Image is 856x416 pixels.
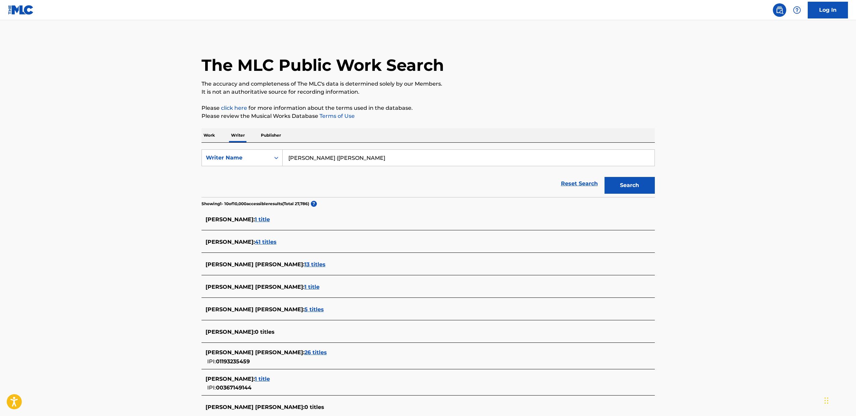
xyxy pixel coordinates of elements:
[558,176,601,191] a: Reset Search
[255,216,270,223] span: 1 title
[206,239,255,245] span: [PERSON_NAME] :
[206,306,304,313] span: [PERSON_NAME] [PERSON_NAME] :
[206,404,304,410] span: [PERSON_NAME] [PERSON_NAME] :
[822,384,856,416] iframe: Chat Widget
[206,261,304,268] span: [PERSON_NAME] [PERSON_NAME] :
[216,384,251,391] span: 00367149144
[259,128,283,142] p: Publisher
[206,154,266,162] div: Writer Name
[304,284,320,290] span: 1 title
[216,358,250,365] span: 01193235459
[318,113,355,119] a: Terms of Use
[206,284,304,290] span: [PERSON_NAME] [PERSON_NAME] :
[221,105,247,111] a: click here
[8,5,34,15] img: MLC Logo
[207,358,216,365] span: IPI:
[206,329,255,335] span: [PERSON_NAME] :
[255,239,277,245] span: 41 titles
[793,6,801,14] img: help
[255,329,275,335] span: 0 titles
[255,376,270,382] span: 1 title
[202,80,655,88] p: The accuracy and completeness of The MLC's data is determined solely by our Members.
[206,216,255,223] span: [PERSON_NAME] :
[304,306,324,313] span: 5 titles
[229,128,247,142] p: Writer
[790,3,804,17] div: Help
[605,177,655,194] button: Search
[206,376,255,382] span: [PERSON_NAME] :
[202,112,655,120] p: Please review the Musical Works Database
[824,390,829,411] div: Drag
[311,201,317,207] span: ?
[202,128,217,142] p: Work
[202,88,655,96] p: It is not an authoritative source for recording information.
[202,201,309,207] p: Showing 1 - 10 of 10,000 accessible results (Total 27,786 )
[304,261,326,268] span: 13 titles
[202,55,444,75] h1: The MLC Public Work Search
[808,2,848,18] a: Log In
[207,384,216,391] span: IPI:
[776,6,784,14] img: search
[202,149,655,197] form: Search Form
[304,404,324,410] span: 0 titles
[206,349,304,356] span: [PERSON_NAME] [PERSON_NAME] :
[202,104,655,112] p: Please for more information about the terms used in the database.
[304,349,327,356] span: 26 titles
[773,3,786,17] a: Public Search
